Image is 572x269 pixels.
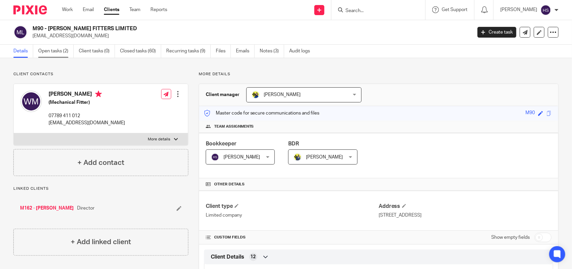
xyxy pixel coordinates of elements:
p: Limited company [206,212,379,219]
a: Client tasks (0) [79,45,115,58]
p: Linked clients [13,186,188,191]
a: Email [83,6,94,13]
p: [EMAIL_ADDRESS][DOMAIN_NAME] [49,120,125,126]
div: M90 [525,109,535,117]
a: Open tasks (2) [38,45,74,58]
img: Dennis-Starbridge.jpg [294,153,302,161]
p: [PERSON_NAME] [500,6,537,13]
a: Clients [104,6,119,13]
a: Create task [478,27,516,38]
a: Files [216,45,231,58]
p: Client contacts [13,72,188,77]
a: M162 - [PERSON_NAME] [20,205,74,212]
p: More details [148,137,171,142]
img: svg%3E [13,25,27,39]
span: Other details [214,182,245,187]
span: 12 [251,254,256,260]
a: Closed tasks (60) [120,45,161,58]
p: 07789 411 012 [49,113,125,119]
a: Work [62,6,73,13]
h2: M90 - [PERSON_NAME] FITTERS LIMITED [33,25,380,32]
a: Notes (3) [260,45,284,58]
label: Show empty fields [491,234,530,241]
h4: + Add linked client [71,237,131,247]
img: svg%3E [541,5,551,15]
span: Client Details [211,254,244,261]
a: Recurring tasks (9) [166,45,211,58]
span: Get Support [442,7,467,12]
p: [STREET_ADDRESS] [379,212,552,219]
img: Pixie [13,5,47,14]
span: Bookkeeper [206,141,237,146]
span: Director [77,205,94,212]
a: Team [129,6,140,13]
h4: Address [379,203,552,210]
h4: Client type [206,203,379,210]
span: [PERSON_NAME] [224,155,260,160]
span: BDR [288,141,299,146]
img: svg%3E [20,91,42,112]
input: Search [345,8,405,14]
h4: CUSTOM FIELDS [206,235,379,240]
h4: + Add contact [77,158,124,168]
span: [PERSON_NAME] [306,155,343,160]
a: Emails [236,45,255,58]
p: More details [199,72,559,77]
h4: [PERSON_NAME] [49,91,125,99]
a: Details [13,45,33,58]
p: Master code for secure communications and files [204,110,320,117]
span: Team assignments [214,124,254,129]
img: Bobo-Starbridge%201.jpg [252,91,260,99]
p: [EMAIL_ADDRESS][DOMAIN_NAME] [33,33,467,39]
span: [PERSON_NAME] [264,92,301,97]
img: svg%3E [211,153,219,161]
h3: Client manager [206,91,240,98]
a: Audit logs [289,45,315,58]
a: Reports [150,6,167,13]
h5: (Mechanical Fitter) [49,99,125,106]
i: Primary [95,91,102,97]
